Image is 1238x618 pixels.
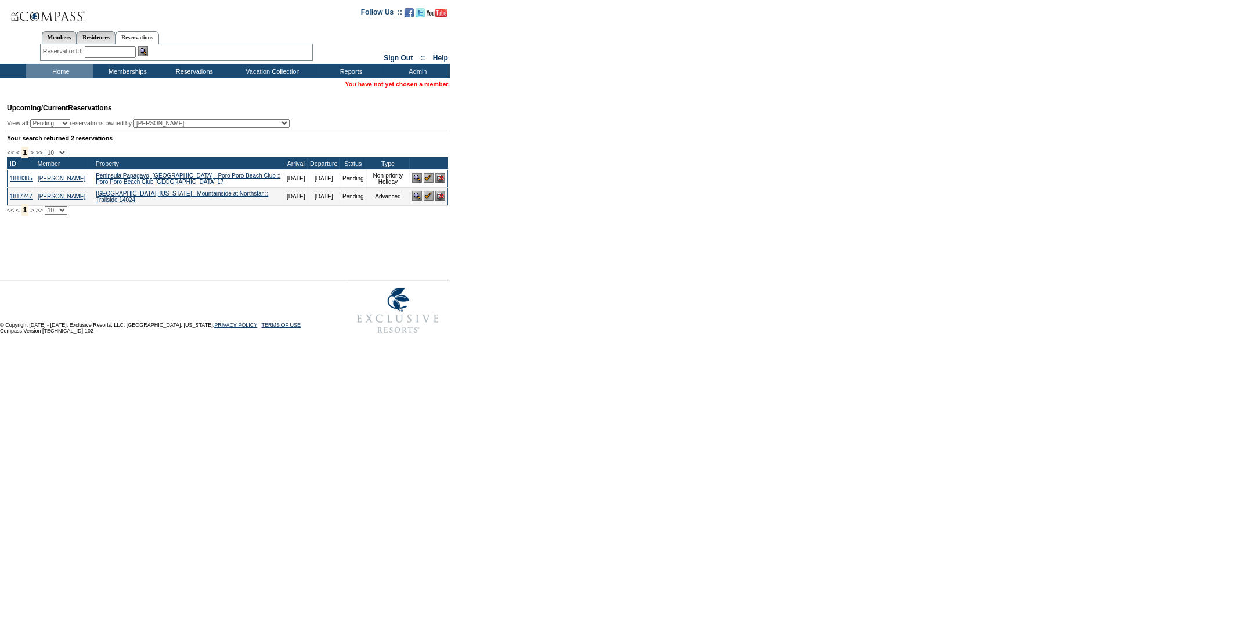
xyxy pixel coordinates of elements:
a: Help [433,54,448,62]
span: :: [421,54,425,62]
td: Pending [340,169,366,187]
span: Reservations [7,104,112,112]
td: [DATE] [284,187,308,205]
td: Reports [316,64,383,78]
img: Confirm Reservation [424,173,434,183]
span: >> [35,207,42,214]
img: Follow us on Twitter [416,8,425,17]
td: [DATE] [284,169,308,187]
td: [DATE] [308,169,340,187]
a: ID [10,160,16,167]
a: PRIVACY POLICY [214,322,257,328]
img: Become our fan on Facebook [405,8,414,17]
span: << [7,207,14,214]
span: > [30,149,34,156]
a: [PERSON_NAME] [38,175,85,182]
a: 1818385 [10,175,33,182]
a: Become our fan on Facebook [405,12,414,19]
span: >> [35,149,42,156]
a: Peninsula Papagayo, [GEOGRAPHIC_DATA] - Poro Poro Beach Club :: Poro Poro Beach Club [GEOGRAPHIC_... [96,172,280,185]
div: ReservationId: [43,46,85,56]
a: Property [96,160,119,167]
td: Memberships [93,64,160,78]
a: TERMS OF USE [262,322,301,328]
td: Follow Us :: [361,7,402,21]
td: Non-priority Holiday [366,169,410,187]
a: Member [37,160,60,167]
div: Your search returned 2 reservations [7,135,448,142]
a: Departure [310,160,337,167]
a: Status [344,160,362,167]
a: Reservations [116,31,159,44]
a: Type [381,160,395,167]
span: > [30,207,34,214]
img: Subscribe to our YouTube Channel [427,9,447,17]
a: [GEOGRAPHIC_DATA], [US_STATE] - Mountainside at Northstar :: Trailside 14024 [96,190,268,203]
img: Cancel Reservation [435,173,445,183]
a: Members [42,31,77,44]
td: Vacation Collection [226,64,316,78]
a: 1817747 [10,193,33,200]
a: [PERSON_NAME] [38,193,85,200]
a: Arrival [287,160,305,167]
a: Subscribe to our YouTube Channel [427,12,447,19]
span: Upcoming/Current [7,104,68,112]
img: Exclusive Resorts [346,281,450,339]
div: View all: reservations owned by: [7,119,295,128]
td: Advanced [366,187,410,205]
span: < [16,149,19,156]
td: Home [26,64,93,78]
td: Pending [340,187,366,205]
a: Follow us on Twitter [416,12,425,19]
span: 1 [21,204,29,216]
img: View Reservation [412,173,422,183]
span: << [7,149,14,156]
a: Residences [77,31,116,44]
img: Cancel Reservation [435,191,445,201]
td: Reservations [160,64,226,78]
span: You have not yet chosen a member. [345,81,450,88]
span: < [16,207,19,214]
span: 1 [21,147,29,158]
img: Confirm Reservation [424,191,434,201]
td: Admin [383,64,450,78]
img: Reservation Search [138,46,148,56]
td: [DATE] [308,187,340,205]
img: View Reservation [412,191,422,201]
a: Sign Out [384,54,413,62]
